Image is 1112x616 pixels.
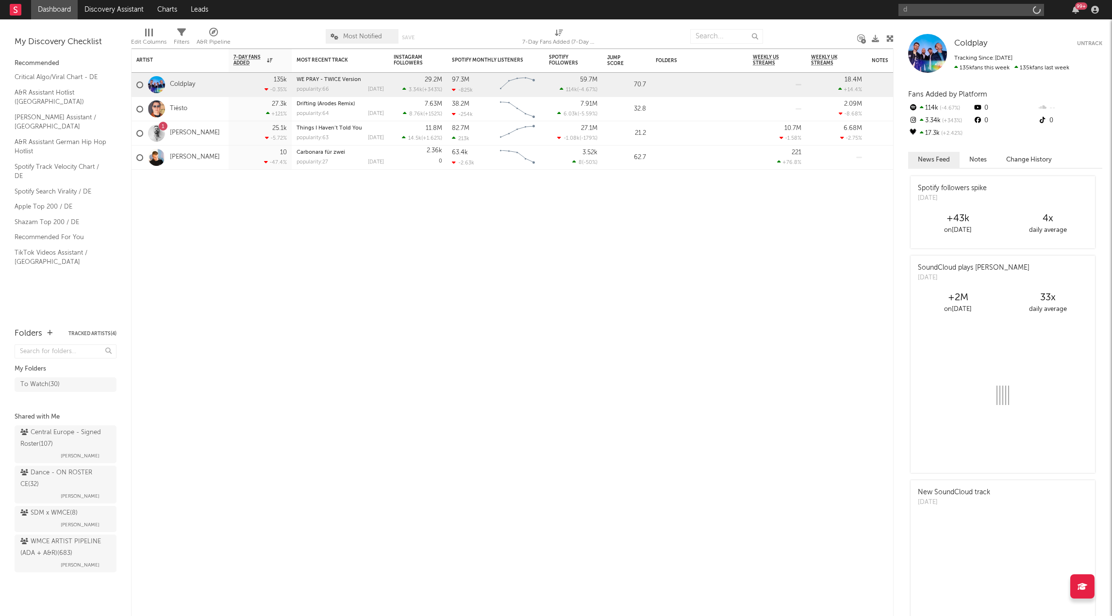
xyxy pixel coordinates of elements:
span: -50 % [583,160,596,165]
span: [PERSON_NAME] [61,490,100,502]
span: -1.08k [564,136,580,141]
a: [PERSON_NAME] [170,129,220,137]
div: -825k [452,87,473,93]
div: My Discovery Checklist [15,36,116,48]
div: +2M [913,292,1003,304]
button: Save [402,35,415,40]
div: -5.72 % [265,135,287,141]
div: Filters [174,36,189,48]
span: Weekly US Streams [753,54,787,66]
div: -8.68 % [839,111,862,117]
div: -254k [452,111,473,117]
div: 10.7M [784,125,801,131]
span: -179 % [581,136,596,141]
div: [DATE] [368,87,384,92]
div: 70.7 [607,79,646,91]
div: 97.3M [452,77,469,83]
span: -4.67 % [579,87,596,93]
div: -- [1038,102,1102,114]
svg: Chart title [496,121,539,146]
div: Things I Haven’t Told You [297,126,384,131]
div: Dance - ON ROSTER CE ( 32 ) [20,467,108,490]
div: on [DATE] [913,304,1003,315]
div: 38.2M [452,101,469,107]
a: Carbonara für zwei [297,150,345,155]
div: ( ) [402,135,442,141]
button: Change History [996,152,1062,168]
div: popularity: 63 [297,135,329,141]
div: 2.36k [427,147,442,154]
span: -5.59 % [579,112,596,117]
div: +43k [913,213,1003,225]
input: Search for folders... [15,344,116,358]
button: News Feed [908,152,960,168]
a: Things I Haven’t Told You [297,126,362,131]
button: Untrack [1077,39,1102,49]
span: Weekly UK Streams [811,54,847,66]
div: 221 [792,149,801,156]
a: Dance - ON ROSTER CE(32)[PERSON_NAME] [15,466,116,503]
div: 114k [908,102,973,114]
div: -1.58 % [780,135,801,141]
span: 114k [566,87,577,93]
div: 25.1k [272,125,287,131]
div: 213k [452,135,469,142]
span: 7-Day Fans Added [233,54,265,66]
div: ( ) [560,86,597,93]
div: WMCE ARTIST PIPELINE (ADA + A&R) ( 683 ) [20,536,108,559]
div: My Folders [15,363,116,375]
div: -47.4 % [264,159,287,165]
div: 6.68M [844,125,862,131]
div: 63.4k [452,149,468,156]
div: Carbonara für zwei [297,150,384,155]
div: Artist [136,57,209,63]
div: 0 [394,146,442,169]
a: A&R Assistant German Hip Hop Hotlist [15,137,107,157]
div: Spotify Monthly Listeners [452,57,525,63]
div: 2.09M [844,101,862,107]
div: 32.8 [607,103,646,115]
span: +1.62 % [423,136,441,141]
a: WMCE ARTIST PIPELINE (ADA + A&R)(683)[PERSON_NAME] [15,535,116,572]
span: Tracking Since: [DATE] [954,55,1012,61]
a: Coldplay [170,81,195,89]
div: 59.7M [580,77,597,83]
div: Folders [656,58,729,64]
div: 99 + [1075,2,1087,10]
div: SDM x WMCE ( 8 ) [20,507,78,519]
div: Instagram Followers [394,54,428,66]
span: 8 [579,160,582,165]
div: 7-Day Fans Added (7-Day Fans Added) [522,36,595,48]
div: 7-Day Fans Added (7-Day Fans Added) [522,24,595,52]
div: Filters [174,24,189,52]
div: A&R Pipeline [197,24,231,52]
a: Spotify Track Velocity Chart / DE [15,162,107,181]
div: +14.4 % [838,86,862,93]
div: 27.3k [272,101,287,107]
a: Tiësto [170,105,187,113]
div: -2.63k [452,160,474,166]
a: Critical Algo/Viral Chart - DE [15,72,107,82]
div: 4 x [1003,213,1093,225]
span: Fans Added by Platform [908,91,987,98]
div: [DATE] [368,111,384,116]
div: New SoundCloud track [918,487,990,498]
div: popularity: 66 [297,87,329,92]
span: +343 % [941,118,962,124]
svg: Chart title [496,146,539,170]
div: Most Recent Track [297,57,369,63]
span: +2.42 % [940,131,963,136]
div: daily average [1003,225,1093,236]
div: 17.3k [908,127,973,140]
div: A&R Pipeline [197,36,231,48]
a: To Watch(30) [15,377,116,392]
a: Spotify Search Virality / DE [15,186,107,197]
span: +152 % [425,112,441,117]
a: WE PRAY - TWICE Version [297,77,361,82]
div: Spotify Followers [549,54,583,66]
div: 7.91M [581,101,597,107]
div: ( ) [557,135,597,141]
div: 135k [274,77,287,83]
div: [DATE] [368,160,384,165]
div: 29.2M [425,77,442,83]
